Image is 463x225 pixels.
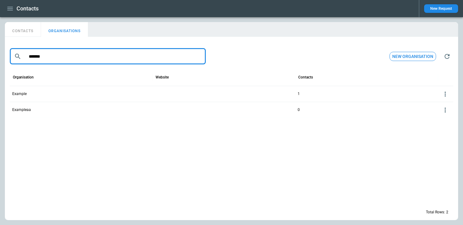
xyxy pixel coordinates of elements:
[426,210,445,215] p: Total Rows:
[12,91,27,97] p: Example
[5,22,41,37] button: CONTACTS
[390,52,436,61] button: New organisation
[156,75,169,79] div: Website
[298,91,300,97] p: 1
[446,210,448,215] p: 2
[17,5,39,12] h1: Contacts
[41,22,88,37] button: ORGANISATIONS
[13,75,34,79] div: Organisation
[12,107,31,112] p: Exampleaa
[298,75,313,79] div: Contacts
[424,4,458,13] button: New Request
[298,107,300,112] p: 0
